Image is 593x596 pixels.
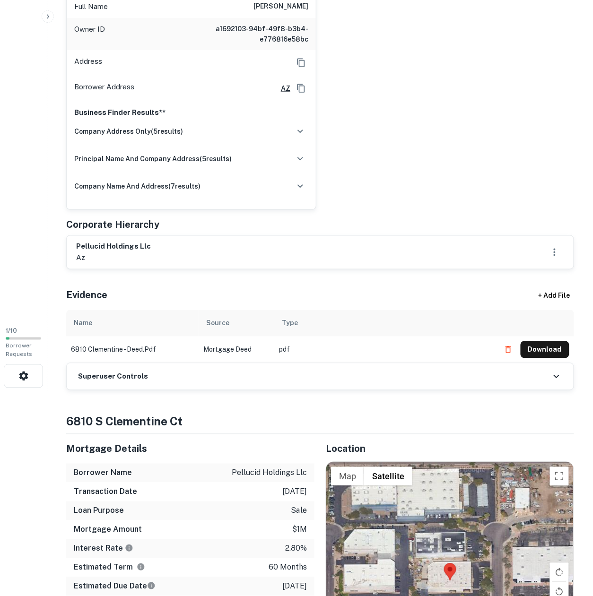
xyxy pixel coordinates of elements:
h6: company address only ( 5 results) [74,126,183,137]
svg: Estimate is based on a standard schedule for this type of loan. [147,582,156,590]
h6: Mortgage Amount [74,524,142,536]
button: Show street map [331,467,364,486]
h4: 6810 s clementine ct [66,413,574,430]
h6: Interest Rate [74,543,133,554]
p: Full Name [74,1,108,12]
a: AZ [273,83,290,94]
button: Copy Address [294,56,308,70]
td: 6810 clementine - deed.pdf [66,337,199,363]
p: Owner ID [74,24,105,44]
h5: Mortgage Details [66,442,314,456]
h6: Transaction Date [74,486,137,498]
th: Type [274,310,495,337]
p: [DATE] [282,581,307,592]
h6: a1692103-94bf-49f8-b3b4-e776816e58bc [195,24,308,44]
button: Download [521,341,569,358]
td: pdf [274,337,495,363]
p: 60 months [269,562,307,573]
p: sale [291,505,307,517]
svg: The interest rates displayed on the website are for informational purposes only and may be report... [125,544,133,553]
h6: Borrower Name [74,467,132,479]
p: $1m [292,524,307,536]
button: Show satellite imagery [364,467,412,486]
div: scrollable content [66,310,574,363]
h5: Corporate Hierarchy [66,217,159,232]
h6: Estimated Term [74,562,145,573]
p: pellucid holdings llc [232,467,307,479]
iframe: Chat Widget [546,520,593,566]
p: az [76,252,151,264]
p: 2.80% [285,543,307,554]
h6: pellucid holdings llc [76,242,151,252]
span: 1 / 10 [6,328,17,335]
p: Business Finder Results** [74,107,308,118]
h6: principal name and company address ( 5 results) [74,154,232,164]
h5: Location [326,442,574,456]
th: Name [66,310,199,337]
button: Delete file [500,342,517,357]
p: Address [74,56,102,70]
button: Toggle fullscreen view [550,467,569,486]
h6: Loan Purpose [74,505,124,517]
td: Mortgage Deed [199,337,274,363]
h6: Superuser Controls [78,371,148,382]
button: Rotate map clockwise [550,563,569,582]
button: Copy Address [294,81,308,95]
h6: company name and address ( 7 results) [74,181,201,191]
div: Name [74,318,92,329]
div: Type [282,318,298,329]
div: + Add File [521,287,587,304]
h5: Evidence [66,288,107,302]
span: Borrower Requests [6,343,32,358]
svg: Term is based on a standard schedule for this type of loan. [137,563,145,571]
p: Borrower Address [74,81,134,95]
p: [DATE] [282,486,307,498]
div: Source [206,318,229,329]
th: Source [199,310,274,337]
h6: Estimated Due Date [74,581,156,592]
h6: [PERSON_NAME] [253,1,308,12]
